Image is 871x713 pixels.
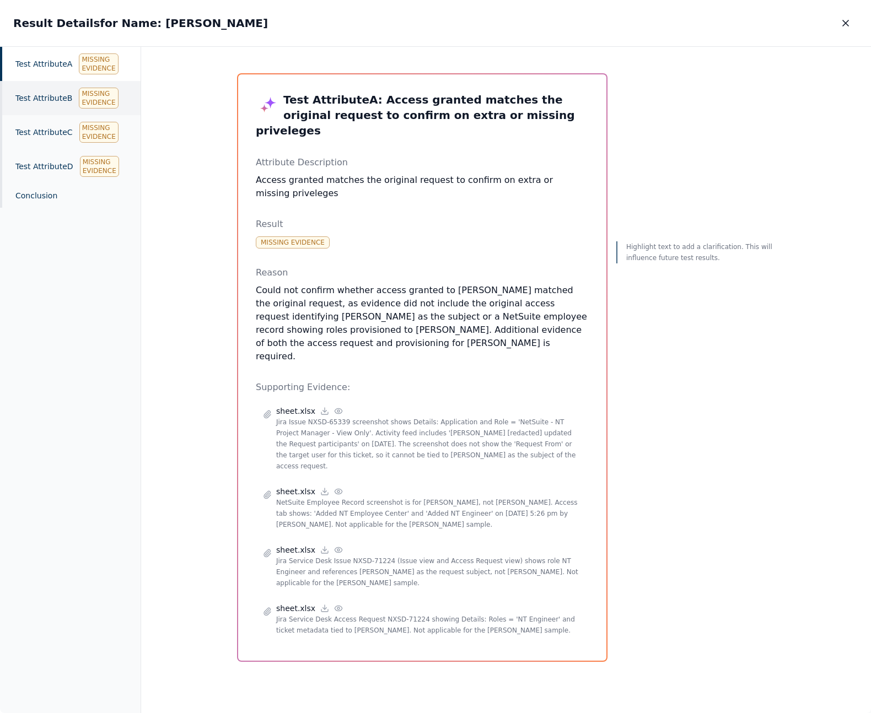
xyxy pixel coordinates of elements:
[256,218,589,231] p: Result
[320,406,330,416] a: Download file
[276,603,315,614] p: sheet.xlsx
[276,497,582,530] p: NetSuite Employee Record screenshot is for [PERSON_NAME], not [PERSON_NAME]. Access tab shows: 'A...
[256,266,589,279] p: Reason
[256,92,589,138] h3: Test Attribute A : Access granted matches the original request to confirm on extra or missing pri...
[320,487,330,496] a: Download file
[256,156,589,169] p: Attribute Description
[276,614,582,636] p: Jira Service Desk Access Request NXSD-71224 showing Details: Roles = 'NT Engineer' and ticket met...
[256,284,589,363] p: Could not confirm whether access granted to [PERSON_NAME] matched the original request, as eviden...
[256,381,589,394] p: Supporting Evidence:
[256,236,330,249] div: Missing Evidence
[320,545,330,555] a: Download file
[256,174,589,200] p: Access granted matches the original request to confirm on extra or missing priveleges
[276,555,582,588] p: Jira Service Desk Issue NXSD-71224 (Issue view and Access Request view) shows role NT Engineer an...
[79,88,118,109] div: Missing Evidence
[276,544,315,555] p: sheet.xlsx
[626,241,775,263] p: Highlight text to add a clarification. This will influence future test results.
[276,417,582,472] p: Jira Issue NXSD-65339 screenshot shows Details: Application and Role = 'NetSuite - NT Project Man...
[80,156,119,177] div: Missing Evidence
[79,53,118,74] div: Missing Evidence
[276,406,315,417] p: sheet.xlsx
[320,603,330,613] a: Download file
[13,15,268,31] h2: Result Details for Name: [PERSON_NAME]
[276,486,315,497] p: sheet.xlsx
[79,122,119,143] div: Missing Evidence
